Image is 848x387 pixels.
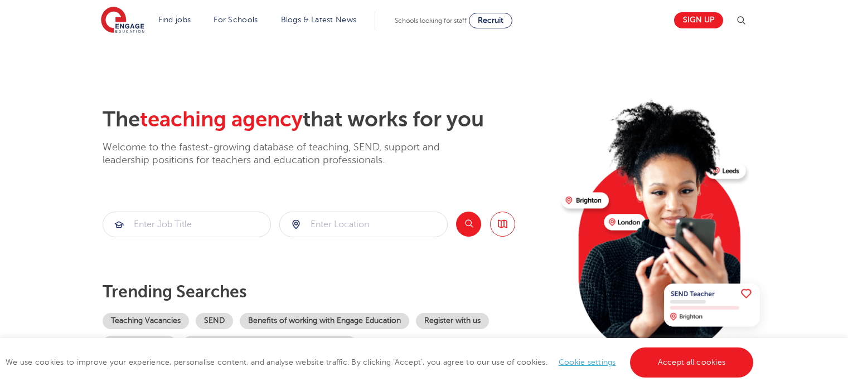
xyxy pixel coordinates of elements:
[196,313,233,329] a: SEND
[630,347,754,378] a: Accept all cookies
[103,336,176,352] a: Become a tutor
[103,212,271,237] div: Submit
[416,313,489,329] a: Register with us
[559,358,616,366] a: Cookie settings
[395,17,467,25] span: Schools looking for staff
[6,358,756,366] span: We use cookies to improve your experience, personalise content, and analyse website traffic. By c...
[103,107,553,133] h2: The that works for you
[279,212,448,237] div: Submit
[103,313,189,329] a: Teaching Vacancies
[478,16,503,25] span: Recruit
[469,13,512,28] a: Recruit
[103,282,553,302] p: Trending searches
[140,107,303,131] span: teaching agency
[240,313,409,329] a: Benefits of working with Engage Education
[183,336,356,352] a: Our coverage across [GEOGRAPHIC_DATA]
[103,212,270,237] input: Submit
[101,7,144,35] img: Engage Education
[280,212,447,237] input: Submit
[456,212,481,237] button: Search
[158,16,191,24] a: Find jobs
[674,12,723,28] a: Sign up
[103,141,471,167] p: Welcome to the fastest-growing database of teaching, SEND, support and leadership positions for t...
[214,16,258,24] a: For Schools
[281,16,357,24] a: Blogs & Latest News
